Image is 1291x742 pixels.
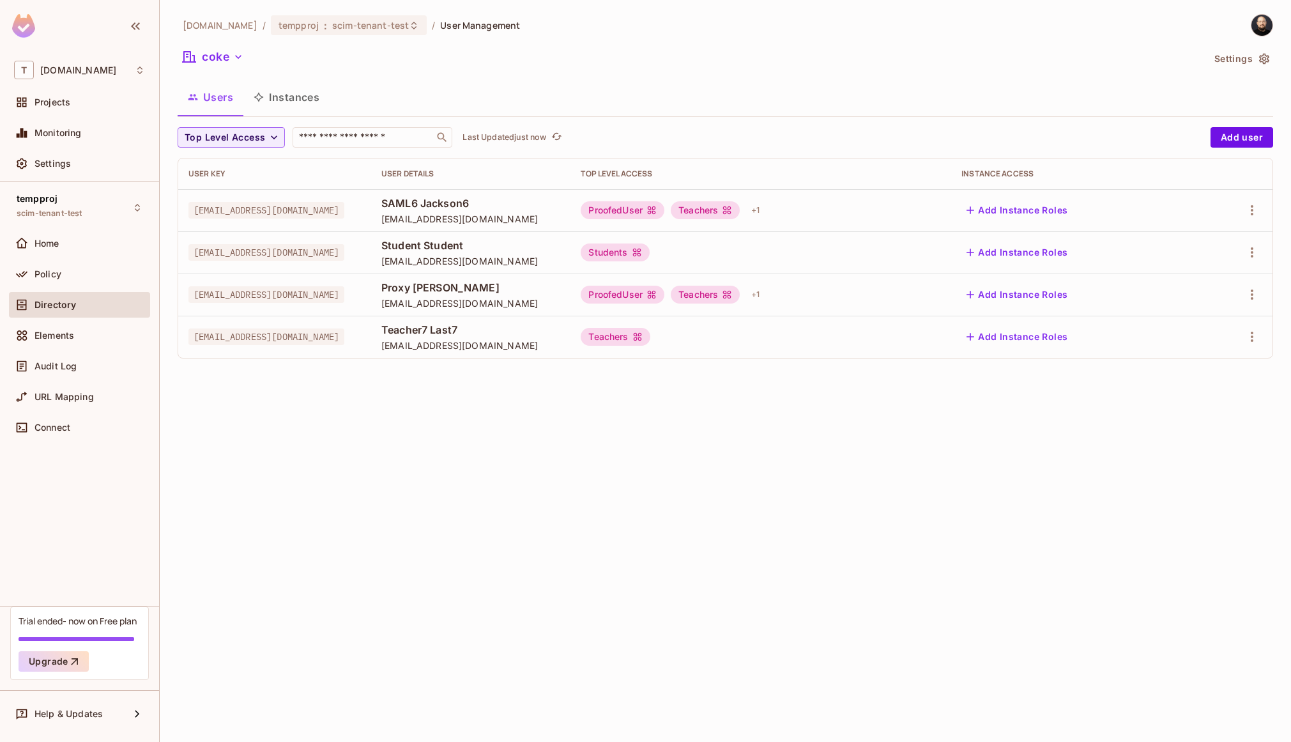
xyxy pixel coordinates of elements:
span: SAML6 Jackson6 [381,196,561,210]
span: T [14,61,34,79]
span: : [323,20,328,31]
span: the active workspace [183,19,257,31]
div: Students [581,243,649,261]
span: Connect [34,422,70,433]
div: Teachers [671,286,740,304]
div: ProofedUser [581,286,664,304]
button: Add Instance Roles [961,284,1073,305]
button: Settings [1209,49,1273,69]
button: Add Instance Roles [961,242,1073,263]
span: [EMAIL_ADDRESS][DOMAIN_NAME] [381,213,561,225]
span: Home [34,238,59,249]
span: scim-tenant-test [17,208,82,219]
span: tempproj [17,194,57,204]
span: Workspace: tk-permit.io [40,65,116,75]
span: Proxy [PERSON_NAME] [381,281,561,295]
span: User Management [440,19,520,31]
div: Trial ended- now on Free plan [19,615,137,627]
div: + 1 [746,284,765,305]
span: tempproj [279,19,319,31]
span: [EMAIL_ADDRESS][DOMAIN_NAME] [381,297,561,309]
div: + 1 [746,200,765,220]
button: Add Instance Roles [961,327,1073,347]
span: [EMAIL_ADDRESS][DOMAIN_NAME] [188,202,344,219]
img: Thomas kirk [1251,15,1272,36]
li: / [263,19,266,31]
span: [EMAIL_ADDRESS][DOMAIN_NAME] [188,328,344,345]
button: coke [178,47,248,67]
div: User Key [188,169,361,179]
span: Elements [34,330,74,341]
button: Top Level Access [178,127,285,148]
button: Upgrade [19,651,89,672]
span: Help & Updates [34,709,103,719]
img: SReyMgAAAABJRU5ErkJggg== [12,14,35,38]
span: Audit Log [34,361,77,371]
span: Monitoring [34,128,82,138]
span: Directory [34,300,76,310]
span: Click to refresh data [546,130,564,145]
button: Instances [243,81,330,113]
span: [EMAIL_ADDRESS][DOMAIN_NAME] [188,244,344,261]
li: / [432,19,435,31]
button: refresh [549,130,564,145]
button: Add Instance Roles [961,200,1073,220]
div: Top Level Access [581,169,941,179]
div: Teachers [671,201,740,219]
div: Instance Access [961,169,1186,179]
div: ProofedUser [581,201,664,219]
span: Settings [34,158,71,169]
span: Projects [34,97,70,107]
span: scim-tenant-test [332,19,409,31]
div: Teachers [581,328,650,346]
p: Last Updated just now [462,132,546,143]
span: Top Level Access [185,130,265,146]
span: Student Student [381,238,561,252]
span: URL Mapping [34,392,94,402]
div: User Details [381,169,561,179]
span: [EMAIL_ADDRESS][DOMAIN_NAME] [381,255,561,267]
button: Users [178,81,243,113]
span: [EMAIL_ADDRESS][DOMAIN_NAME] [381,339,561,352]
span: refresh [551,131,562,144]
span: Policy [34,269,61,279]
button: Add user [1211,127,1273,148]
span: [EMAIL_ADDRESS][DOMAIN_NAME] [188,286,344,303]
span: Teacher7 Last7 [381,323,561,337]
